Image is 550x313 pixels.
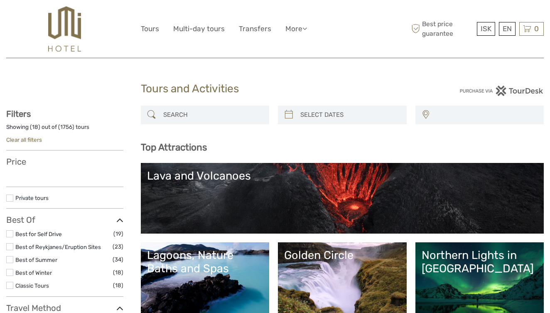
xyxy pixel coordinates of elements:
[422,249,538,276] div: Northern Lights in [GEOGRAPHIC_DATA]
[6,109,31,119] strong: Filters
[284,249,400,262] div: Golden Circle
[60,123,72,131] label: 1756
[141,23,159,35] a: Tours
[6,136,42,143] a: Clear all filters
[6,303,123,313] h3: Travel Method
[239,23,271,35] a: Transfers
[173,23,225,35] a: Multi-day tours
[147,169,538,227] a: Lava and Volcanoes
[113,281,123,290] span: (18)
[113,255,123,264] span: (34)
[147,249,263,307] a: Lagoons, Nature Baths and Spas
[48,6,81,52] img: 526-1e775aa5-7374-4589-9d7e-5793fb20bdfc_logo_big.jpg
[113,229,123,239] span: (19)
[6,157,123,167] h3: Price
[15,256,57,263] a: Best of Summer
[6,215,123,225] h3: Best Of
[459,86,544,96] img: PurchaseViaTourDesk.png
[15,195,49,201] a: Private tours
[285,23,307,35] a: More
[481,25,491,33] span: ISK
[533,25,540,33] span: 0
[499,22,516,36] div: EN
[147,249,263,276] div: Lagoons, Nature Baths and Spas
[141,82,410,96] h1: Tours and Activities
[147,169,538,182] div: Lava and Volcanoes
[113,268,123,277] span: (18)
[15,282,49,289] a: Classic Tours
[15,244,101,250] a: Best of Reykjanes/Eruption Sites
[141,142,207,153] b: Top Attractions
[284,249,400,307] a: Golden Circle
[6,123,123,136] div: Showing ( ) out of ( ) tours
[160,108,265,122] input: SEARCH
[297,108,403,122] input: SELECT DATES
[113,242,123,251] span: (23)
[15,269,52,276] a: Best of Winter
[32,123,38,131] label: 18
[422,249,538,307] a: Northern Lights in [GEOGRAPHIC_DATA]
[410,20,475,38] span: Best price guarantee
[15,231,62,237] a: Best for Self Drive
